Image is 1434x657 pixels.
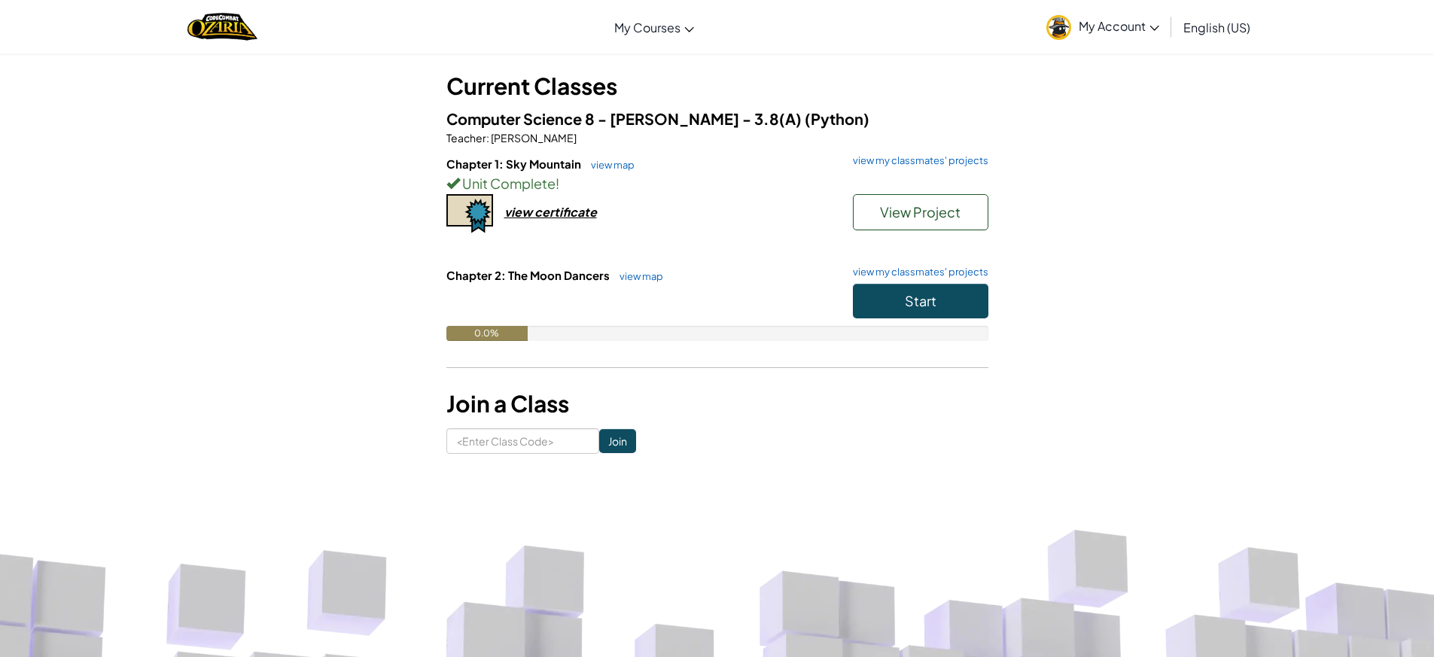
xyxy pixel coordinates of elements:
[486,131,489,144] span: :
[446,428,599,454] input: <Enter Class Code>
[446,268,612,282] span: Chapter 2: The Moon Dancers
[187,11,257,42] img: Home
[599,429,636,453] input: Join
[446,326,528,341] div: 0.0%
[446,387,988,421] h3: Join a Class
[612,270,663,282] a: view map
[446,157,583,171] span: Chapter 1: Sky Mountain
[805,109,869,128] span: (Python)
[556,175,559,192] span: !
[905,292,936,309] span: Start
[845,267,988,277] a: view my classmates' projects
[583,159,635,171] a: view map
[614,20,680,35] span: My Courses
[446,204,597,220] a: view certificate
[880,203,961,221] span: View Project
[446,131,486,144] span: Teacher
[460,175,556,192] span: Unit Complete
[504,204,597,220] div: view certificate
[1183,20,1250,35] span: English (US)
[1176,7,1258,47] a: English (US)
[1079,18,1159,34] span: My Account
[187,11,257,42] a: Ozaria by CodeCombat logo
[845,156,988,166] a: view my classmates' projects
[446,69,988,103] h3: Current Classes
[853,194,988,230] button: View Project
[446,109,805,128] span: Computer Science 8 - [PERSON_NAME] - 3.8(A)
[446,194,493,233] img: certificate-icon.png
[1039,3,1167,50] a: My Account
[489,131,577,144] span: [PERSON_NAME]
[1046,15,1071,40] img: avatar
[607,7,702,47] a: My Courses
[853,284,988,318] button: Start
